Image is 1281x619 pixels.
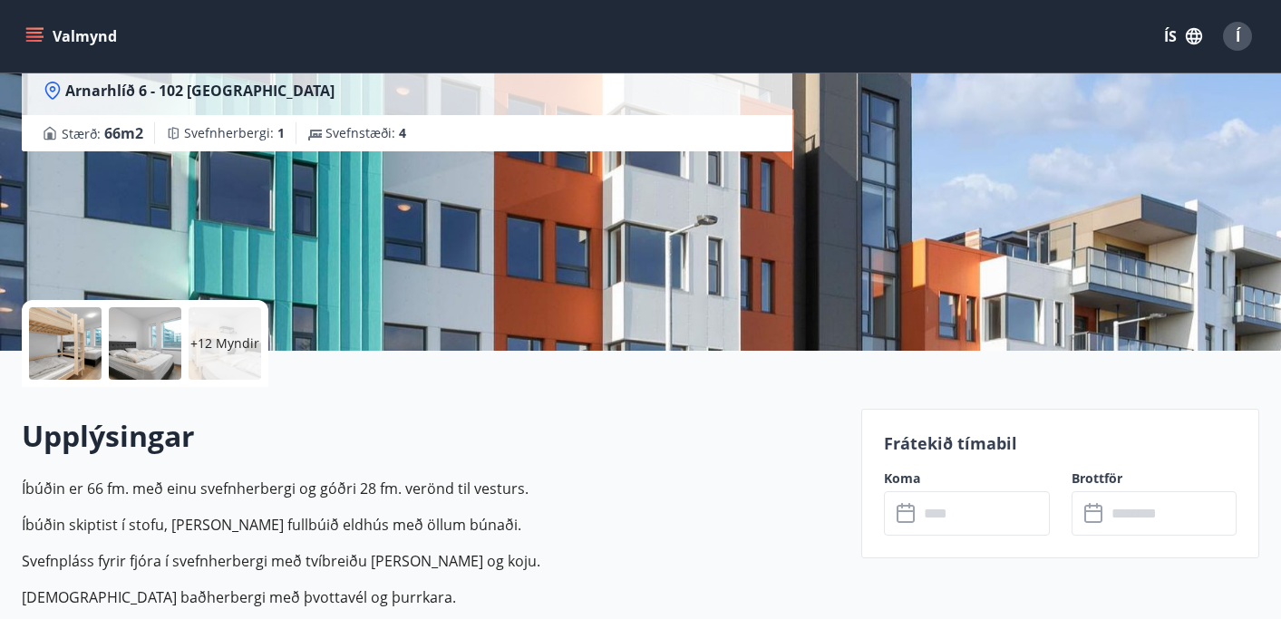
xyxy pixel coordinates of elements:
[22,20,124,53] button: menu
[22,550,839,572] p: Svefnpláss fyrir fjóra í svefnherbergi með tvíbreiðu [PERSON_NAME] og koju.
[884,469,1050,488] label: Koma
[65,81,335,101] span: Arnarhlíð 6 - 102 [GEOGRAPHIC_DATA]
[22,478,839,499] p: Íbúðin er 66 fm. með einu svefnherbergi og góðri 28 fm. verönd til vesturs.
[1216,15,1259,58] button: Í
[1072,469,1237,488] label: Brottför
[184,124,285,142] span: Svefnherbergi :
[22,514,839,536] p: Íbúðin skiptist í stofu, [PERSON_NAME] fullbúið eldhús með öllum búnaði.
[22,586,839,608] p: [DEMOGRAPHIC_DATA] baðherbergi með þvottavél og þurrkara.
[884,431,1237,455] p: Frátekið tímabil
[104,123,143,143] span: 66 m2
[1154,20,1212,53] button: ÍS
[1236,26,1240,46] span: Í
[277,124,285,141] span: 1
[190,334,259,353] p: +12 Myndir
[62,122,143,144] span: Stærð :
[22,416,839,456] h2: Upplýsingar
[325,124,406,142] span: Svefnstæði :
[399,124,406,141] span: 4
